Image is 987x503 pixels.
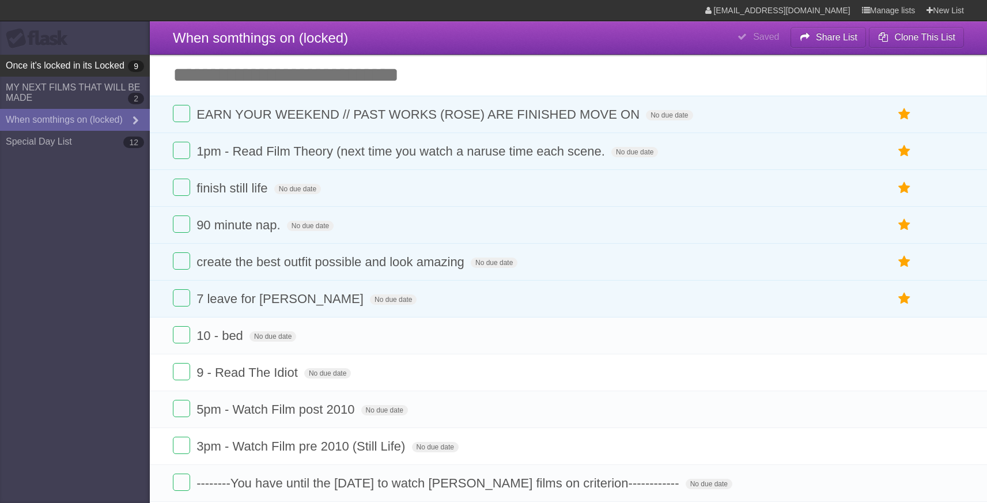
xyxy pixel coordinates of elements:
[894,32,955,42] b: Clone This List
[646,110,693,120] span: No due date
[894,179,916,198] label: Star task
[304,368,351,379] span: No due date
[753,32,779,41] b: Saved
[173,400,190,417] label: Done
[173,179,190,196] label: Done
[196,365,301,380] span: 9 - Read The Idiot
[791,27,867,48] button: Share List
[471,258,517,268] span: No due date
[173,363,190,380] label: Done
[894,215,916,235] label: Star task
[6,28,75,49] div: Flask
[611,147,658,157] span: No due date
[894,252,916,271] label: Star task
[196,292,366,306] span: 7 leave for [PERSON_NAME]
[173,142,190,159] label: Done
[196,144,608,158] span: 1pm - Read Film Theory (next time you watch a naruse time each scene.
[274,184,321,194] span: No due date
[173,437,190,454] label: Done
[196,107,642,122] span: EARN YOUR WEEKEND // PAST WORKS (ROSE) ARE FINISHED MOVE ON
[173,105,190,122] label: Done
[894,105,916,124] label: Star task
[894,142,916,161] label: Star task
[196,255,467,269] span: create the best outfit possible and look amazing
[196,218,283,232] span: 90 minute nap.
[249,331,296,342] span: No due date
[173,474,190,491] label: Done
[287,221,334,231] span: No due date
[196,328,246,343] span: 10 - bed
[196,439,408,453] span: 3pm - Watch Film pre 2010 (Still Life)
[196,476,682,490] span: --------You have until the [DATE] to watch [PERSON_NAME] films on criterion------------
[173,215,190,233] label: Done
[361,405,408,415] span: No due date
[816,32,857,42] b: Share List
[173,30,348,46] span: When somthings on (locked)
[869,27,964,48] button: Clone This List
[196,402,357,417] span: 5pm - Watch Film post 2010
[128,60,144,72] b: 9
[686,479,732,489] span: No due date
[128,93,144,104] b: 2
[173,289,190,307] label: Done
[173,326,190,343] label: Done
[196,181,270,195] span: finish still life
[894,289,916,308] label: Star task
[173,252,190,270] label: Done
[412,442,459,452] span: No due date
[123,137,144,148] b: 12
[370,294,417,305] span: No due date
